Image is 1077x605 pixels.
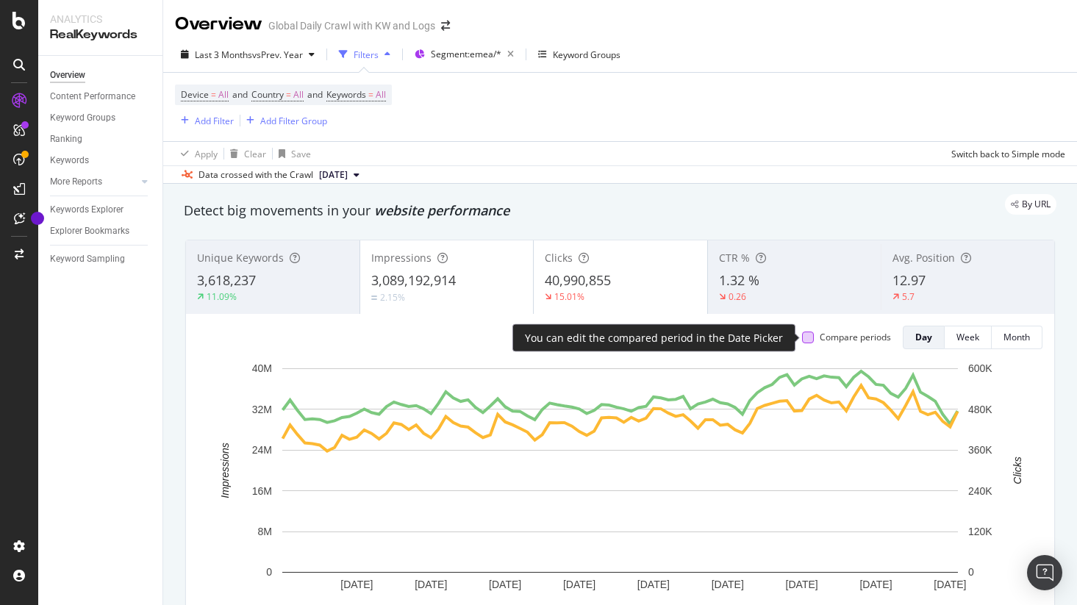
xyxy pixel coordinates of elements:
[224,142,266,165] button: Clear
[252,444,272,456] text: 24M
[376,85,386,105] span: All
[50,68,152,83] a: Overview
[903,326,945,349] button: Day
[968,485,992,497] text: 240K
[380,291,405,304] div: 2.15%
[252,49,303,61] span: vs Prev. Year
[1005,194,1056,215] div: legacy label
[31,212,44,225] div: Tooltip anchor
[431,48,501,60] span: Segment: emea/*
[992,326,1042,349] button: Month
[968,526,992,537] text: 120K
[197,271,256,289] span: 3,618,237
[1012,457,1023,484] text: Clicks
[968,566,974,578] text: 0
[371,271,456,289] span: 3,089,192,914
[232,88,248,101] span: and
[945,326,992,349] button: Week
[1027,555,1062,590] div: Open Intercom Messenger
[409,43,520,66] button: Segment:emea/*
[50,202,124,218] div: Keywords Explorer
[525,331,783,346] div: You can edit the compared period in the Date Picker
[326,88,366,101] span: Keywords
[719,271,759,289] span: 1.32 %
[786,579,818,590] text: [DATE]
[50,89,152,104] a: Content Performance
[333,43,396,66] button: Filters
[197,251,284,265] span: Unique Keywords
[956,331,979,343] div: Week
[252,404,272,415] text: 32M
[195,115,234,127] div: Add Filter
[820,331,891,343] div: Compare periods
[258,526,272,537] text: 8M
[892,251,955,265] span: Avg. Position
[50,174,137,190] a: More Reports
[489,579,521,590] text: [DATE]
[1022,200,1051,209] span: By URL
[554,290,584,303] div: 15.01%
[712,579,744,590] text: [DATE]
[968,404,992,415] text: 480K
[415,579,447,590] text: [DATE]
[175,12,262,37] div: Overview
[50,26,151,43] div: RealKeywords
[50,110,115,126] div: Keyword Groups
[892,271,926,289] span: 12.97
[219,443,231,498] text: Impressions
[291,148,311,160] div: Save
[719,251,750,265] span: CTR %
[915,331,932,343] div: Day
[240,112,327,129] button: Add Filter Group
[244,148,266,160] div: Clear
[175,112,234,129] button: Add Filter
[50,132,82,147] div: Ranking
[729,290,746,303] div: 0.26
[553,49,620,61] div: Keyword Groups
[260,115,327,127] div: Add Filter Group
[859,579,892,590] text: [DATE]
[354,49,379,61] div: Filters
[441,21,450,31] div: arrow-right-arrow-left
[50,202,152,218] a: Keywords Explorer
[195,148,218,160] div: Apply
[195,49,252,61] span: Last 3 Months
[368,88,373,101] span: =
[181,88,209,101] span: Device
[313,166,365,184] button: [DATE]
[198,168,313,182] div: Data crossed with the Crawl
[968,362,992,374] text: 600K
[175,43,321,66] button: Last 3 MonthsvsPrev. Year
[273,142,311,165] button: Save
[50,89,135,104] div: Content Performance
[50,223,152,239] a: Explorer Bookmarks
[50,251,152,267] a: Keyword Sampling
[266,566,272,578] text: 0
[211,88,216,101] span: =
[934,579,966,590] text: [DATE]
[563,579,595,590] text: [DATE]
[371,251,432,265] span: Impressions
[945,142,1065,165] button: Switch back to Simple mode
[218,85,229,105] span: All
[50,223,129,239] div: Explorer Bookmarks
[251,88,284,101] span: Country
[319,168,348,182] span: 2025 Sep. 13th
[268,18,435,33] div: Global Daily Crawl with KW and Logs
[951,148,1065,160] div: Switch back to Simple mode
[902,290,915,303] div: 5.7
[50,132,152,147] a: Ranking
[293,85,304,105] span: All
[532,43,626,66] button: Keyword Groups
[50,68,85,83] div: Overview
[371,296,377,300] img: Equal
[968,444,992,456] text: 360K
[50,153,152,168] a: Keywords
[50,153,89,168] div: Keywords
[637,579,670,590] text: [DATE]
[50,110,152,126] a: Keyword Groups
[252,362,272,374] text: 40M
[545,251,573,265] span: Clicks
[1003,331,1030,343] div: Month
[307,88,323,101] span: and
